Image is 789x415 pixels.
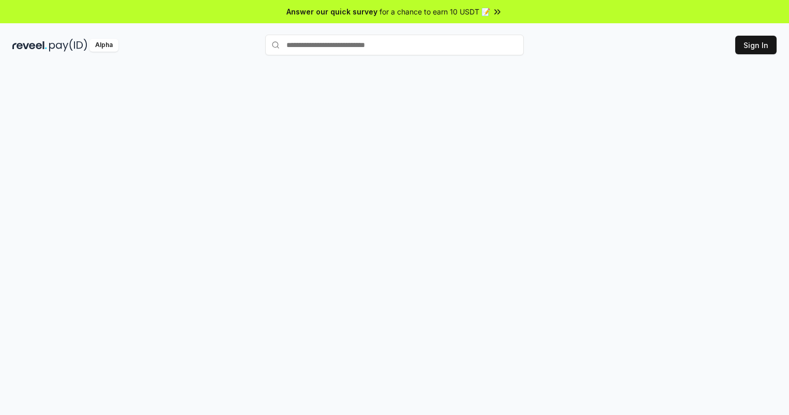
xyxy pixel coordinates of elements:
span: Answer our quick survey [286,6,377,17]
span: for a chance to earn 10 USDT 📝 [380,6,490,17]
img: pay_id [49,39,87,52]
div: Alpha [89,39,118,52]
button: Sign In [735,36,777,54]
img: reveel_dark [12,39,47,52]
